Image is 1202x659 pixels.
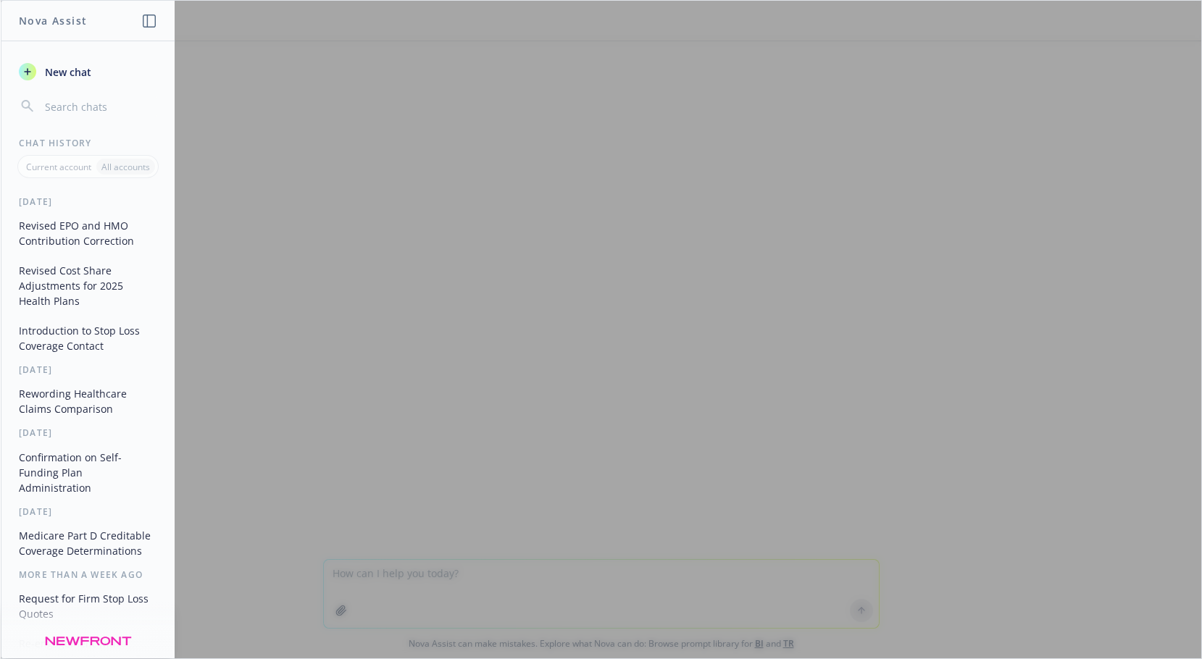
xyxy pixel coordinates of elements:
[13,319,163,358] button: Introduction to Stop Loss Coverage Contact
[1,137,175,149] div: Chat History
[13,445,163,500] button: Confirmation on Self-Funding Plan Administration
[42,96,157,117] input: Search chats
[13,259,163,313] button: Revised Cost Share Adjustments for 2025 Health Plans
[13,524,163,563] button: Medicare Part D Creditable Coverage Determinations
[1,427,175,439] div: [DATE]
[13,382,163,421] button: Rewording Healthcare Claims Comparison
[1,505,175,518] div: [DATE]
[1,568,175,581] div: More than a week ago
[101,161,150,173] p: All accounts
[1,364,175,376] div: [DATE]
[42,64,91,80] span: New chat
[26,161,91,173] p: Current account
[13,587,163,626] button: Request for Firm Stop Loss Quotes
[13,214,163,253] button: Revised EPO and HMO Contribution Correction
[13,59,163,85] button: New chat
[1,196,175,208] div: [DATE]
[19,13,87,28] h1: Nova Assist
